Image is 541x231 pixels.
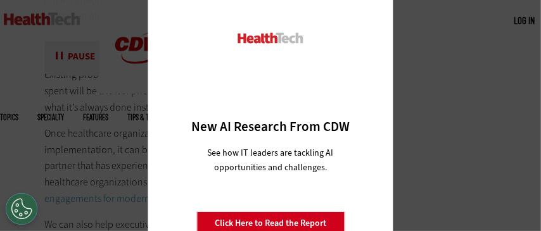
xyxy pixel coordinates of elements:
div: Cookies Settings [6,193,37,225]
h3: New AI Research From CDW [170,118,371,135]
button: Open Preferences [6,193,37,225]
img: HealthTech_0.png [236,32,305,45]
p: See how IT leaders are tackling AI opportunities and challenges. [193,146,349,175]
